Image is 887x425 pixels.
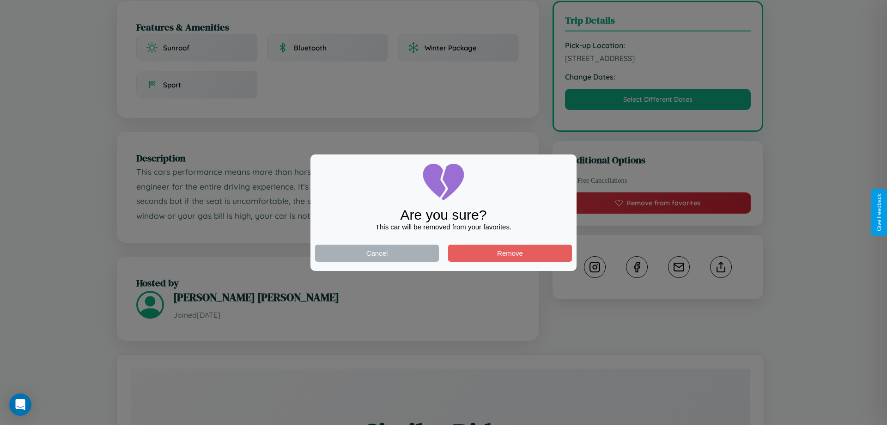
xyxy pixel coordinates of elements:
div: Give Feedback [876,194,882,231]
img: broken-heart [420,159,467,205]
button: Remove [448,245,572,262]
div: Open Intercom Messenger [9,394,31,416]
button: Cancel [315,245,439,262]
div: Are you sure? [315,207,572,223]
div: This car will be removed from your favorites. [315,223,572,231]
